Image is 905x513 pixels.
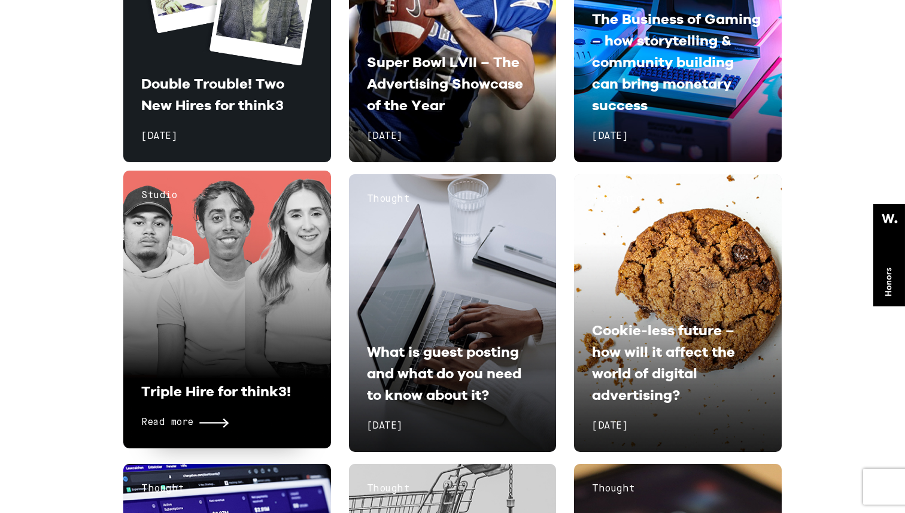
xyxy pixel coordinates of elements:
span: Super Bowl LVII – The Advertising Showcase of the Year [367,53,523,114]
span: [DATE] [592,421,627,431]
span: Thought [367,195,410,204]
span: Studio [141,191,177,201]
span: The Business of Gaming – how storytelling & community building can bring monetary success [592,10,761,114]
span: Read more [141,415,193,431]
span: What is guest posting and what do you need to know about it? [367,343,521,403]
span: Thought [141,484,184,494]
span: Double Trouble! Two New Hires for think3 [141,75,284,114]
span: Thought [592,484,635,494]
span: Thought [592,195,635,204]
span: Triple Hire for think3! [141,383,291,400]
span: Thought [367,484,410,494]
span: Cookie-less future – how will it affect the world of digital advertising? [592,321,735,403]
span: [DATE] [141,132,177,141]
span: [DATE] [367,132,402,141]
span: [DATE] [367,421,402,431]
span: [DATE] [592,132,627,141]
